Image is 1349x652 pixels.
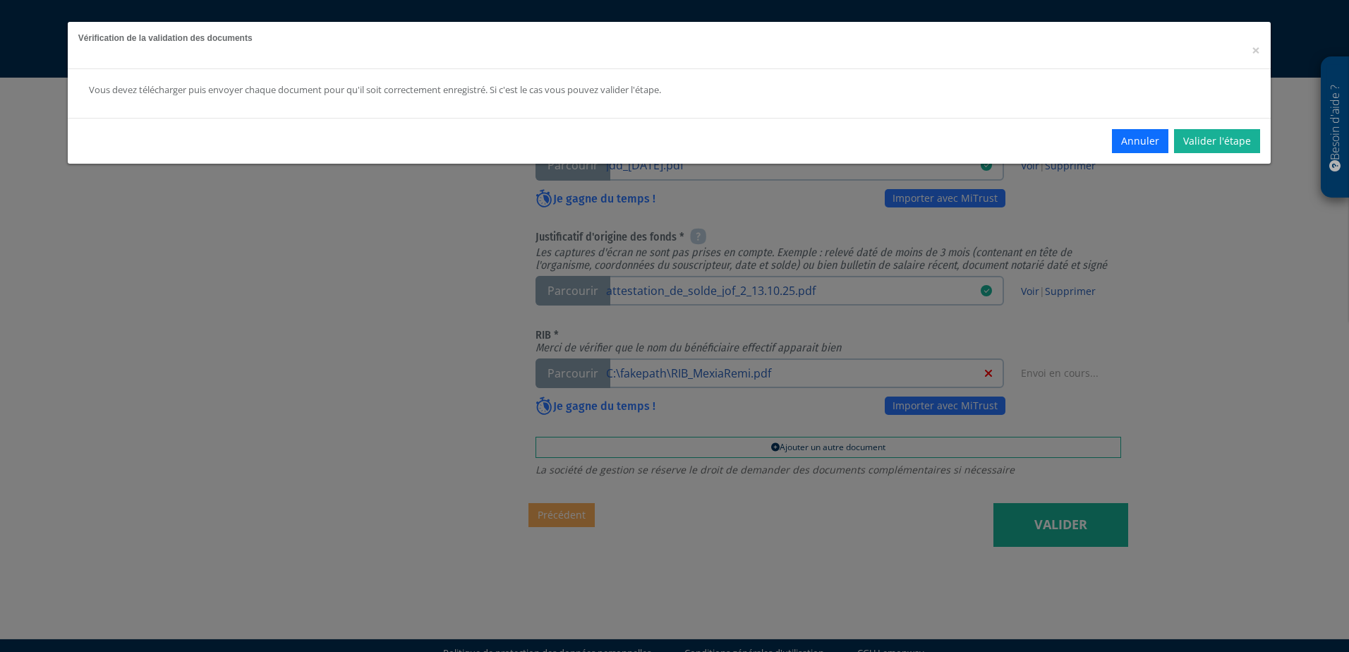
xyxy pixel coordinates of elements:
[89,83,1017,97] div: Vous devez télécharger puis envoyer chaque document pour qu'il soit correctement enregistré. Si c...
[1327,64,1343,191] p: Besoin d'aide ?
[1252,40,1260,60] span: ×
[1252,43,1260,58] button: Close
[1112,129,1168,153] button: Annuler
[78,32,1260,44] h5: Vérification de la validation des documents
[1174,129,1260,153] a: Valider l'étape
